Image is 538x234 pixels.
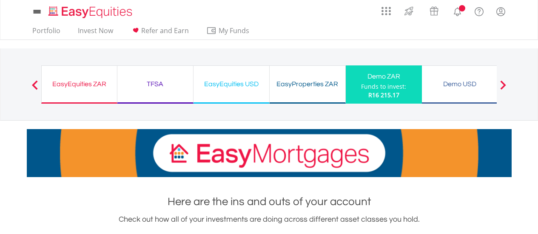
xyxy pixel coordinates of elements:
[27,129,512,177] img: EasyMortage Promotion Banner
[376,2,396,16] a: AppsGrid
[141,26,189,35] span: Refer and Earn
[122,78,188,90] div: TFSA
[74,26,117,39] a: Invest Now
[275,78,340,90] div: EasyProperties ZAR
[27,194,512,209] h1: Here are the ins and outs of your account
[29,26,64,39] a: Portfolio
[26,85,43,93] button: Previous
[127,26,192,39] a: Refer and Earn
[490,2,512,21] a: My Profile
[468,2,490,19] a: FAQ's and Support
[45,2,136,19] a: Home page
[47,78,112,90] div: EasyEquities ZAR
[368,91,399,99] span: R16 215.17
[421,2,447,18] a: Vouchers
[495,85,512,93] button: Next
[402,4,416,18] img: thrive-v2.svg
[351,70,417,82] div: Demo ZAR
[381,6,391,16] img: grid-menu-icon.svg
[206,25,262,36] span: My Funds
[427,4,441,18] img: vouchers-v2.svg
[427,78,492,90] div: Demo USD
[47,5,136,19] img: EasyEquities_Logo.png
[199,78,264,90] div: EasyEquities USD
[361,82,406,91] div: Funds to invest:
[447,2,468,19] a: Notifications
